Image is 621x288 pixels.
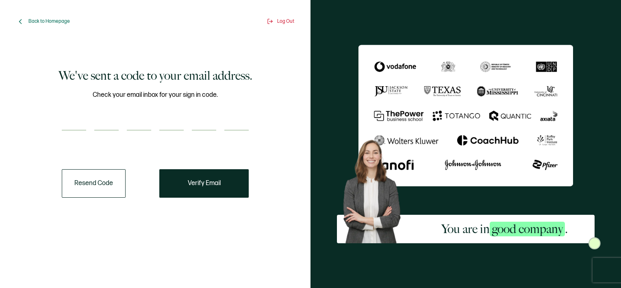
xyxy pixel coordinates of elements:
[337,135,414,243] img: Sertifier Signup - You are in <span class="strong-h">good company</span>. Hero
[441,221,568,237] h2: You are in .
[93,90,218,100] span: Check your email inbox for your sign in code.
[490,222,565,236] span: good company
[28,18,70,24] span: Back to Homepage
[358,45,573,186] img: Sertifier We've sent a code to your email address.
[159,169,249,198] button: Verify Email
[188,180,221,187] span: Verify Email
[59,68,252,84] h1: We've sent a code to your email address.
[277,18,294,24] span: Log Out
[62,169,126,198] button: Resend Code
[588,237,601,249] img: Sertifier Signup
